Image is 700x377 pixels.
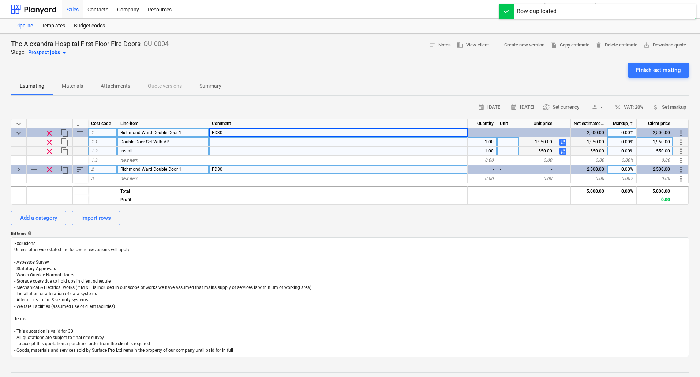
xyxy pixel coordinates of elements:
div: 0.00 [637,174,673,183]
span: FD30 [212,167,222,172]
span: Sort rows within category [76,165,85,174]
span: Set currency [543,103,579,112]
div: 0.00% [607,156,637,165]
p: QU-0004 [143,39,169,48]
div: 550.00 [637,147,673,156]
div: Total [117,186,209,195]
div: Quantity [468,119,497,128]
div: - [468,165,497,174]
div: 2,500.00 [571,165,607,174]
div: Client price [637,119,673,128]
div: Markup, % [607,119,637,128]
div: 2,500.00 [637,165,673,174]
div: - [497,165,519,174]
button: - [585,102,609,113]
span: 1.3 [91,158,97,163]
div: Unit price [519,119,555,128]
div: Line-item [117,119,209,128]
div: 550.00 [519,147,555,156]
div: 0.00% [607,165,637,174]
span: - [588,103,606,112]
span: business [457,42,463,48]
div: Comment [209,119,468,128]
span: Install [120,148,132,154]
div: - [519,128,555,137]
button: [DATE] [508,102,537,113]
span: Duplicate row [60,147,69,156]
span: Expand category [14,165,23,174]
button: Add a category [11,211,66,225]
div: 0.00 [519,174,555,183]
div: 0.00% [607,128,637,137]
span: Notes [429,41,451,49]
span: save_alt [643,42,650,48]
button: Copy estimate [547,39,592,51]
div: 1.00 [468,137,497,147]
span: 3 [91,176,94,181]
span: Remove row [45,138,54,147]
div: Templates [37,19,70,33]
div: Import rows [81,213,111,223]
span: VAT: 20% [614,103,644,112]
div: 1,950.00 [637,137,673,147]
span: attach_money [652,104,659,110]
div: - [468,128,497,137]
span: Remove row [45,165,54,174]
div: 2,500.00 [637,128,673,137]
span: FD30 [212,130,222,135]
span: Create new version [495,41,544,49]
span: currency_exchange [543,104,550,110]
span: Download quote [643,41,686,49]
span: Collapse category [14,129,23,137]
div: Prospect jobs [28,48,69,57]
span: View client [457,41,489,49]
div: Bid terms [11,231,689,236]
div: 0.00 [571,174,607,183]
span: Richmond Ward Double Door 1 [120,130,181,135]
span: calendar_month [510,104,517,110]
span: Set markup [652,103,686,112]
button: Set markup [650,102,689,113]
span: Collapse all categories [14,120,23,128]
div: Budget codes [70,19,109,33]
button: Create new version [492,39,547,51]
p: Attachments [101,82,130,90]
span: More actions [677,138,685,147]
div: Finish estimating [636,65,681,75]
span: More actions [677,165,685,174]
span: 1.1 [91,139,97,144]
p: The Alexandra Hospital First Floor Fire Doors [11,39,141,48]
span: Duplicate category [60,165,69,174]
div: - [497,128,519,137]
span: Double Door Set With VP [120,139,169,144]
span: More actions [677,174,685,183]
span: 1 [91,130,94,135]
div: 5,000.00 [571,186,607,195]
div: 2,500.00 [571,128,607,137]
span: Sort rows within table [76,120,85,128]
span: 2 [91,167,94,172]
span: arrow_drop_down [60,48,69,57]
span: notes [429,42,435,48]
div: 0.00 [571,156,607,165]
button: VAT: 20% [611,102,647,113]
div: 0.00% [607,147,637,156]
span: Add sub category to row [30,129,38,137]
div: 0.00 [637,195,673,204]
textarea: Exclusions: Unless otherwise stated the following exclusions will apply: - Asbestos Survey - Stat... [11,237,689,357]
div: 1.00 [468,147,497,156]
span: Sort rows within category [76,129,85,137]
div: Net estimated cost [571,119,607,128]
div: 1,950.00 [571,137,607,147]
span: 1.2 [91,148,97,154]
p: Summary [199,82,221,90]
span: Remove row [45,147,54,156]
span: help [26,231,32,235]
button: Download quote [640,39,689,51]
div: 0.00 [637,156,673,165]
p: Estimating [20,82,44,90]
a: Pipeline [11,19,37,33]
span: file_copy [550,42,557,48]
span: Add sub category to row [30,165,38,174]
span: percent [614,104,621,110]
